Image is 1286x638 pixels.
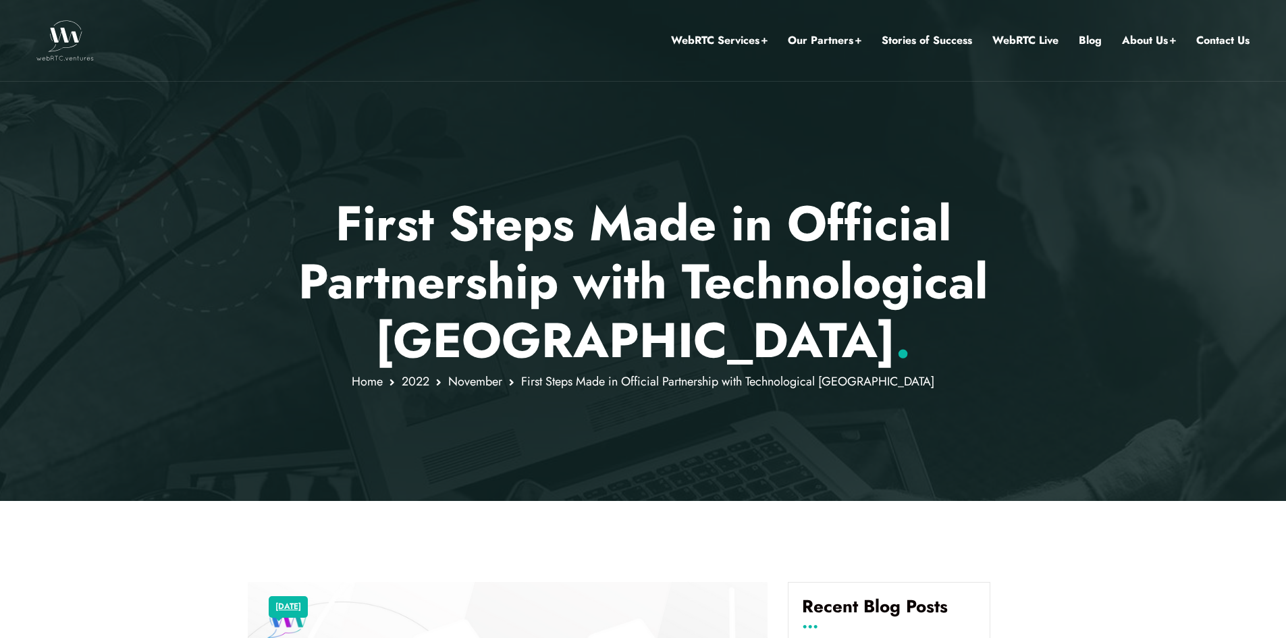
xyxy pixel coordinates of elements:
a: Home [352,373,383,390]
a: WebRTC Live [992,32,1059,49]
a: Stories of Success [882,32,972,49]
a: About Us [1122,32,1176,49]
img: WebRTC.ventures [36,20,94,61]
p: First Steps Made in Official Partnership with Technological [GEOGRAPHIC_DATA] [248,194,1038,369]
h4: Recent Blog Posts [802,596,976,627]
a: November [448,373,502,390]
span: First Steps Made in Official Partnership with Technological [GEOGRAPHIC_DATA] [521,373,934,390]
a: 2022 [402,373,429,390]
a: [DATE] [275,598,301,616]
span: . [895,305,911,375]
a: Blog [1079,32,1102,49]
a: Contact Us [1196,32,1250,49]
a: Our Partners [788,32,861,49]
a: WebRTC Services [671,32,768,49]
